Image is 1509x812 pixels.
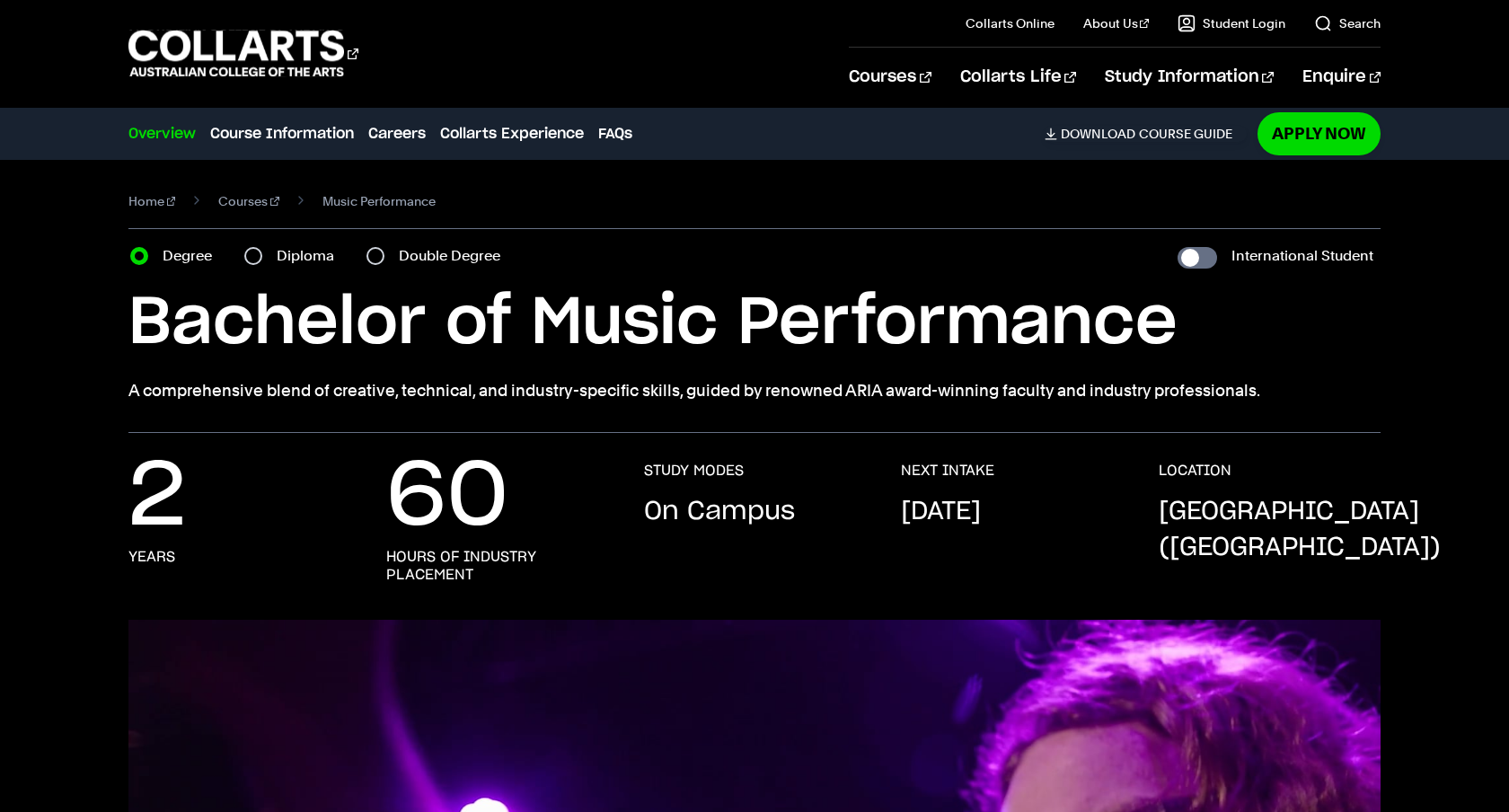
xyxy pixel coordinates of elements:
a: About Us [1083,14,1150,32]
a: DownloadCourse Guide [1045,126,1247,142]
label: Diploma [277,243,345,269]
a: FAQs [598,123,632,145]
a: Courses [218,189,279,214]
p: A comprehensive blend of creative, technical, and industry-specific skills, guided by renowned AR... [128,378,1381,403]
a: Careers [368,123,426,145]
h3: NEXT INTAKE [901,462,994,480]
p: 2 [128,462,186,534]
a: Collarts Online [966,14,1055,32]
a: Apply Now [1257,112,1381,154]
h3: hours of industry placement [386,548,608,584]
a: Search [1314,14,1381,32]
label: Double Degree [399,243,511,269]
div: Go to homepage [128,28,358,79]
a: Course Information [210,123,354,145]
p: [DATE] [901,494,981,530]
h3: years [128,548,175,566]
a: Student Login [1178,14,1285,32]
a: Collarts Life [960,48,1076,107]
span: Music Performance [322,189,436,214]
a: Home [128,189,176,214]
a: Study Information [1105,48,1274,107]
label: International Student [1231,243,1373,269]
p: On Campus [644,494,795,530]
label: Degree [163,243,223,269]
h1: Bachelor of Music Performance [128,283,1381,364]
a: Overview [128,123,196,145]
a: Collarts Experience [440,123,584,145]
a: Courses [849,48,931,107]
h3: LOCATION [1159,462,1231,480]
p: [GEOGRAPHIC_DATA] ([GEOGRAPHIC_DATA]) [1159,494,1441,566]
h3: STUDY MODES [644,462,744,480]
a: Enquire [1302,48,1381,107]
p: 60 [386,462,508,534]
span: Download [1061,126,1135,142]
